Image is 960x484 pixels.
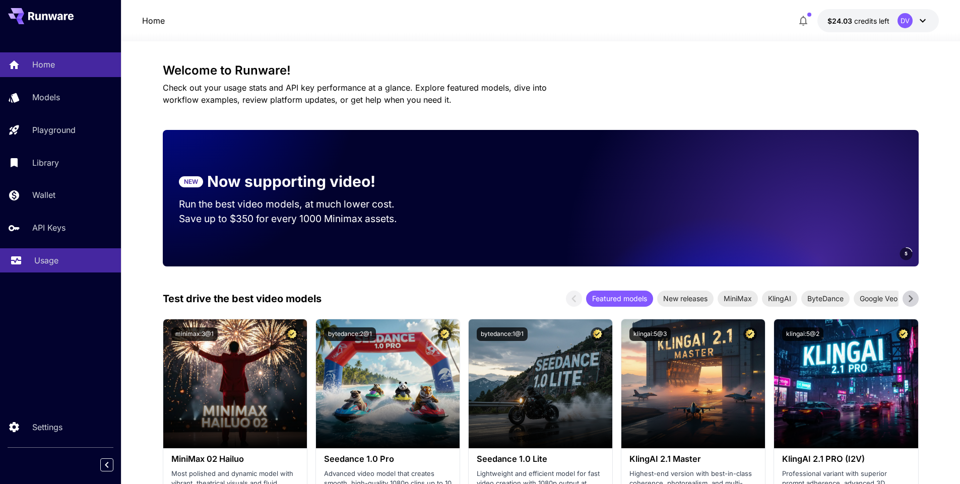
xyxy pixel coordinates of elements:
[657,293,714,304] span: New releases
[801,293,850,304] span: ByteDance
[207,170,375,193] p: Now supporting video!
[285,327,299,341] button: Certified Model – Vetted for best performance and includes a commercial license.
[32,189,55,201] p: Wallet
[324,454,452,464] h3: Seedance 1.0 Pro
[163,63,919,78] h3: Welcome to Runware!
[32,58,55,71] p: Home
[32,421,62,433] p: Settings
[477,327,528,341] button: bytedance:1@1
[184,177,198,186] p: NEW
[142,15,165,27] a: Home
[743,327,757,341] button: Certified Model – Vetted for best performance and includes a commercial license.
[179,212,414,226] p: Save up to $350 for every 1000 Minimax assets.
[762,291,797,307] div: KlingAI
[854,293,904,304] span: Google Veo
[32,91,60,103] p: Models
[762,293,797,304] span: KlingAI
[817,9,939,32] button: $24.03133DV
[782,327,823,341] button: klingai:5@2
[897,327,910,341] button: Certified Model – Vetted for best performance and includes a commercial license.
[718,293,758,304] span: MiniMax
[324,327,376,341] button: bytedance:2@1
[171,327,218,341] button: minimax:3@1
[898,13,913,28] div: DV
[108,456,121,474] div: Collapse sidebar
[905,250,908,257] span: 5
[142,15,165,27] nav: breadcrumb
[629,327,671,341] button: klingai:5@3
[782,454,910,464] h3: KlingAI 2.1 PRO (I2V)
[163,319,307,448] img: alt
[163,291,322,306] p: Test drive the best video models
[32,222,66,234] p: API Keys
[774,319,918,448] img: alt
[801,291,850,307] div: ByteDance
[34,254,58,266] p: Usage
[657,291,714,307] div: New releases
[32,124,76,136] p: Playground
[163,83,547,105] span: Check out your usage stats and API key performance at a glance. Explore featured models, dive int...
[32,157,59,169] p: Library
[477,454,604,464] h3: Seedance 1.0 Lite
[469,319,612,448] img: alt
[171,454,299,464] h3: MiniMax 02 Hailuo
[854,291,904,307] div: Google Veo
[100,458,113,471] button: Collapse sidebar
[827,16,889,26] div: $24.03133
[621,319,765,448] img: alt
[827,17,854,25] span: $24.03
[179,197,414,212] p: Run the best video models, at much lower cost.
[591,327,604,341] button: Certified Model – Vetted for best performance and includes a commercial license.
[438,327,452,341] button: Certified Model – Vetted for best performance and includes a commercial license.
[586,291,653,307] div: Featured models
[316,319,460,448] img: alt
[586,293,653,304] span: Featured models
[629,454,757,464] h3: KlingAI 2.1 Master
[854,17,889,25] span: credits left
[718,291,758,307] div: MiniMax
